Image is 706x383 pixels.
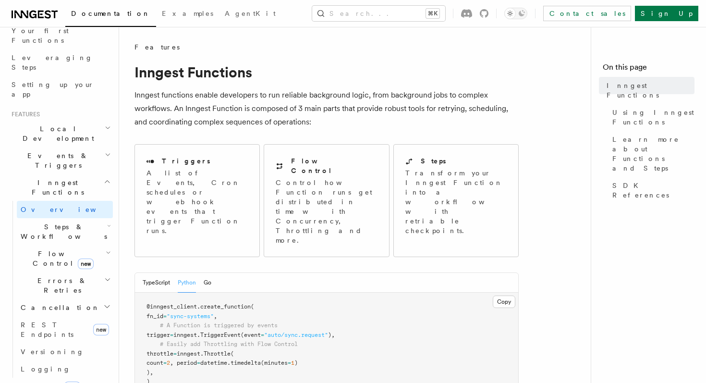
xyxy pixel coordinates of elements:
[146,350,173,357] span: throttle
[231,359,261,366] span: timedelta
[204,350,231,357] span: Throttle
[173,332,200,338] span: inngest.
[288,359,291,366] span: =
[17,245,113,272] button: Flow Controlnew
[405,168,508,235] p: Transform your Inngest Function into a workflow with retriable checkpoints.
[177,350,204,357] span: inngest.
[8,124,105,143] span: Local Development
[21,365,71,373] span: Logging
[603,77,694,104] a: Inngest Functions
[231,350,234,357] span: (
[134,88,519,129] p: Inngest functions enable developers to run reliable background logic, from background jobs to com...
[264,332,328,338] span: "auto/sync.request"
[8,49,113,76] a: Leveraging Steps
[426,9,439,18] kbd: ⌘K
[17,276,104,295] span: Errors & Retries
[78,259,94,269] span: new
[264,144,389,257] a: Flow ControlControl how Function runs get distributed in time with Concurrency, Throttling and more.
[251,303,254,310] span: (
[17,360,113,378] a: Logging
[612,181,694,200] span: SDK References
[17,222,107,241] span: Steps & Workflows
[219,3,281,26] a: AgentKit
[12,27,69,44] span: Your first Functions
[543,6,631,21] a: Contact sales
[204,273,211,293] button: Go
[146,303,197,310] span: @inngest_client
[178,273,196,293] button: Python
[197,303,200,310] span: .
[160,322,278,329] span: # A Function is triggered by events
[170,359,197,366] span: , period
[167,313,214,320] span: "sync-systems"
[146,332,170,338] span: trigger
[170,332,173,338] span: =
[8,147,113,174] button: Events & Triggers
[200,359,231,366] span: datetime.
[8,151,105,170] span: Events & Triggers
[146,359,163,366] span: count
[143,273,170,293] button: TypeScript
[612,135,694,173] span: Learn more about Functions and Steps
[134,63,519,81] h1: Inngest Functions
[393,144,519,257] a: StepsTransform your Inngest Function into a workflow with retriable checkpoints.
[609,177,694,204] a: SDK References
[312,6,445,21] button: Search...⌘K
[294,359,298,366] span: )
[17,316,113,343] a: REST Endpointsnew
[225,10,276,17] span: AgentKit
[146,168,248,235] p: A list of Events, Cron schedules or webhook events that trigger Function runs.
[200,332,241,338] span: TriggerEvent
[93,324,109,335] span: new
[276,178,377,245] p: Control how Function runs get distributed in time with Concurrency, Throttling and more.
[8,111,40,118] span: Features
[21,321,73,338] span: REST Endpoints
[173,350,177,357] span: =
[493,296,515,308] button: Copy
[609,104,694,131] a: Using Inngest Functions
[134,42,180,52] span: Features
[146,369,153,376] span: ),
[8,22,113,49] a: Your first Functions
[261,332,264,338] span: =
[17,218,113,245] button: Steps & Workflows
[291,156,377,175] h2: Flow Control
[21,348,84,356] span: Versioning
[146,313,163,320] span: fn_id
[167,359,170,366] span: 2
[17,303,100,312] span: Cancellation
[17,249,106,268] span: Flow Control
[635,6,698,21] a: Sign Up
[163,313,167,320] span: =
[8,120,113,147] button: Local Development
[291,359,294,366] span: 1
[609,131,694,177] a: Learn more about Functions and Steps
[17,299,113,316] button: Cancellation
[162,156,210,166] h2: Triggers
[603,62,694,77] h4: On this page
[12,81,94,98] span: Setting up your app
[17,272,113,299] button: Errors & Retries
[328,332,335,338] span: ),
[12,54,93,71] span: Leveraging Steps
[8,174,113,201] button: Inngest Functions
[612,108,694,127] span: Using Inngest Functions
[17,343,113,360] a: Versioning
[214,313,217,320] span: ,
[17,201,113,218] a: Overview
[8,76,113,103] a: Setting up your app
[421,156,446,166] h2: Steps
[261,359,288,366] span: (minutes
[504,8,527,19] button: Toggle dark mode
[71,10,150,17] span: Documentation
[163,359,167,366] span: =
[197,359,200,366] span: =
[200,303,251,310] span: create_function
[241,332,261,338] span: (event
[65,3,156,27] a: Documentation
[160,341,298,347] span: # Easily add Throttling with Flow Control
[8,201,113,378] div: Inngest Functions
[134,144,260,257] a: TriggersA list of Events, Cron schedules or webhook events that trigger Function runs.
[162,10,213,17] span: Examples
[21,206,120,213] span: Overview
